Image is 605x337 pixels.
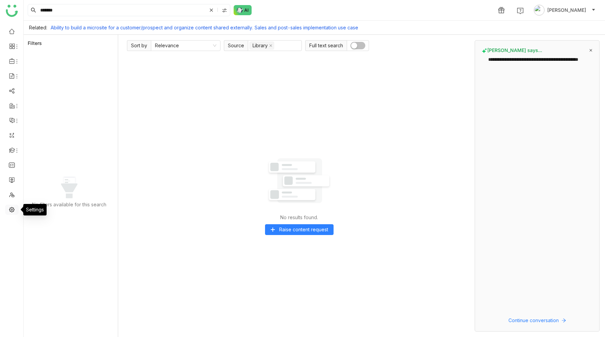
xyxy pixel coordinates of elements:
img: buddy-says [482,48,487,53]
div: Settings [23,204,47,215]
span: Sort by [127,40,151,51]
img: avatar [534,5,545,16]
span: Continue conversation [508,317,559,324]
div: No filters available for this search [32,202,106,207]
nz-select-item: Library [249,42,274,50]
button: Raise content request [265,224,334,235]
img: ask-buddy-normal.svg [234,5,252,15]
span: Source [224,40,248,51]
div: Library [253,42,268,49]
div: Filters [28,40,42,47]
span: Raise content request [279,226,328,233]
img: No results found. [265,147,333,214]
div: Related: [29,25,47,30]
img: logo [6,5,18,17]
span: [PERSON_NAME] [547,6,586,14]
button: [PERSON_NAME] [532,5,597,16]
a: Ability to build a microsite for a customer/prospect and organize content shared externally. Sale... [51,25,358,30]
button: Continue conversation [482,316,593,325]
nz-select-item: Relevance [155,41,216,51]
img: search-type.svg [222,8,227,13]
div: No results found. [280,214,318,220]
span: Full text search [305,40,347,51]
img: help.svg [517,7,524,14]
img: Filters are not available for current search [56,175,83,202]
span: [PERSON_NAME] says... [482,47,542,53]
